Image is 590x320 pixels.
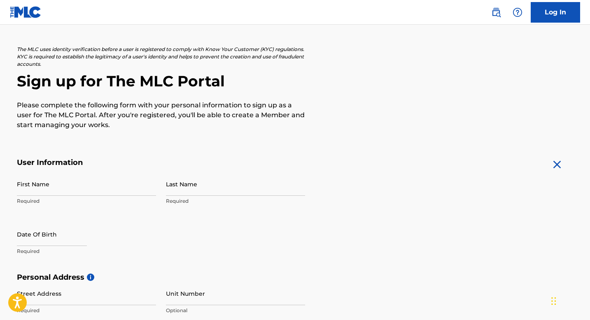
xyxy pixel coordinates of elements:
h2: Sign up for The MLC Portal [17,72,574,90]
p: The MLC uses identity verification before a user is registered to comply with Know Your Customer ... [17,46,305,68]
p: Required [17,248,156,255]
iframe: Chat Widget [549,281,590,320]
img: MLC Logo [10,6,42,18]
img: close [550,158,564,171]
h5: User Information [17,158,305,167]
div: Help [509,4,526,21]
p: Required [17,197,156,205]
p: Required [17,307,156,314]
span: i [87,274,94,281]
a: Public Search [488,4,504,21]
a: Log In [531,2,580,23]
img: help [513,7,522,17]
div: Drag [551,289,556,313]
p: Optional [166,307,305,314]
img: search [491,7,501,17]
p: Please complete the following form with your personal information to sign up as a user for The ML... [17,100,305,130]
p: Required [166,197,305,205]
h5: Personal Address [17,273,574,282]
